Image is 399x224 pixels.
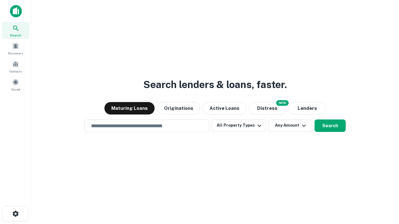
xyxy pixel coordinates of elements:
button: Lenders [289,102,326,114]
a: Search [2,22,29,39]
a: Contacts [2,58,29,75]
button: All Property Types [212,119,266,132]
a: Borrowers [2,40,29,57]
button: Maturing Loans [104,102,155,114]
button: Search [315,119,346,132]
span: Search [10,33,21,38]
button: Originations [157,102,200,114]
button: Search distressed loans with lien and other non-mortgage details. [249,102,286,114]
span: Contacts [9,69,22,74]
span: Saved [11,87,20,92]
img: capitalize-icon.png [10,5,22,17]
h3: Search lenders & loans, faster. [143,77,287,92]
button: Active Loans [203,102,246,114]
div: NEW [276,100,289,106]
a: Saved [2,76,29,93]
button: Any Amount [268,119,312,132]
iframe: Chat Widget [368,174,399,204]
span: Borrowers [8,51,23,56]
